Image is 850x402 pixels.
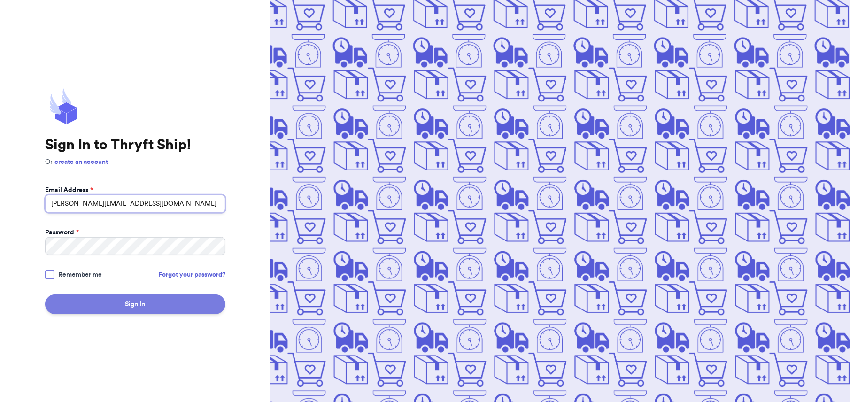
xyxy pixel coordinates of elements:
[45,186,93,195] label: Email Address
[54,159,108,165] a: create an account
[45,228,79,237] label: Password
[45,157,225,167] p: Or
[58,270,102,279] span: Remember me
[45,137,225,154] h1: Sign In to Thryft Ship!
[45,294,225,314] button: Sign In
[158,270,225,279] a: Forgot your password?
